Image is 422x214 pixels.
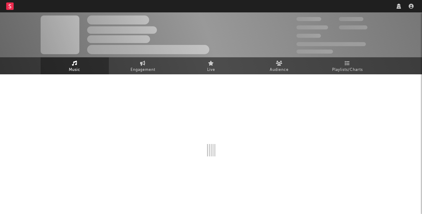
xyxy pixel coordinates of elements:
span: 1,000,000 [339,25,367,29]
span: 50,000,000 [296,25,328,29]
a: Playlists/Charts [313,57,382,74]
span: 300,000 [296,17,321,21]
span: 100,000 [296,34,321,38]
span: Playlists/Charts [332,66,363,74]
a: Engagement [109,57,177,74]
span: Live [207,66,215,74]
a: Music [41,57,109,74]
span: Music [69,66,80,74]
a: Audience [245,57,313,74]
span: 50,000,000 Monthly Listeners [296,42,366,46]
span: 100,000 [339,17,363,21]
span: Jump Score: 85.0 [296,50,333,54]
span: Audience [270,66,289,74]
a: Live [177,57,245,74]
span: Engagement [131,66,155,74]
